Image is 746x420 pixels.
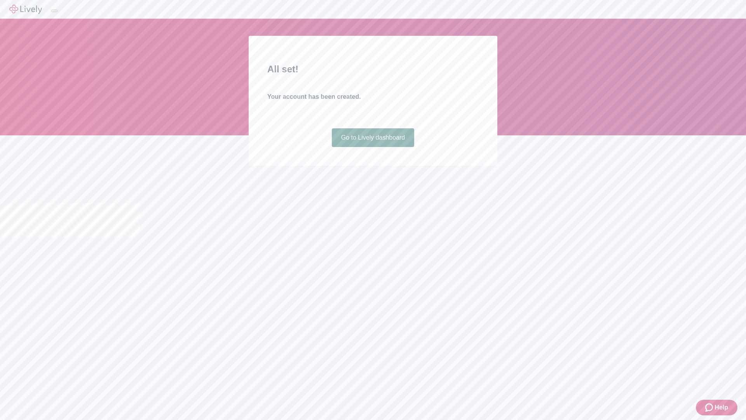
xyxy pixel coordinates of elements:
[705,403,715,412] svg: Zendesk support icon
[267,92,479,101] h4: Your account has been created.
[51,10,58,12] button: Log out
[715,403,728,412] span: Help
[267,62,479,76] h2: All set!
[9,5,42,14] img: Lively
[332,128,415,147] a: Go to Lively dashboard
[696,400,737,415] button: Zendesk support iconHelp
